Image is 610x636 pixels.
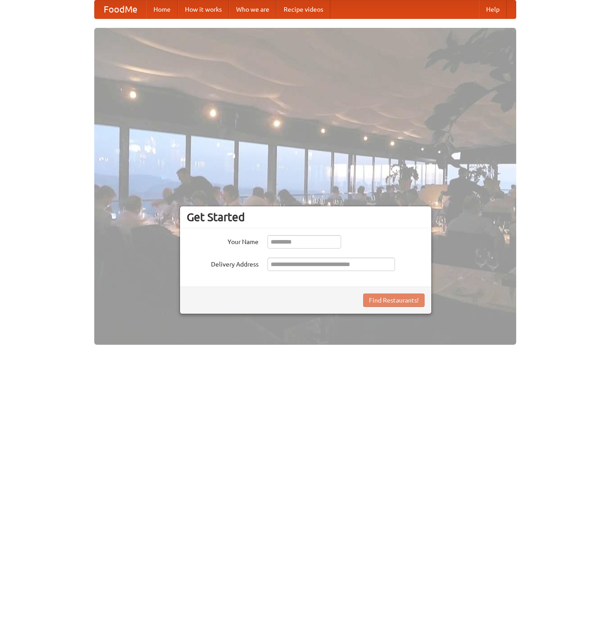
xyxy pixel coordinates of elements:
[479,0,507,18] a: Help
[229,0,276,18] a: Who we are
[178,0,229,18] a: How it works
[95,0,146,18] a: FoodMe
[146,0,178,18] a: Home
[187,210,425,224] h3: Get Started
[363,294,425,307] button: Find Restaurants!
[276,0,330,18] a: Recipe videos
[187,258,259,269] label: Delivery Address
[187,235,259,246] label: Your Name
